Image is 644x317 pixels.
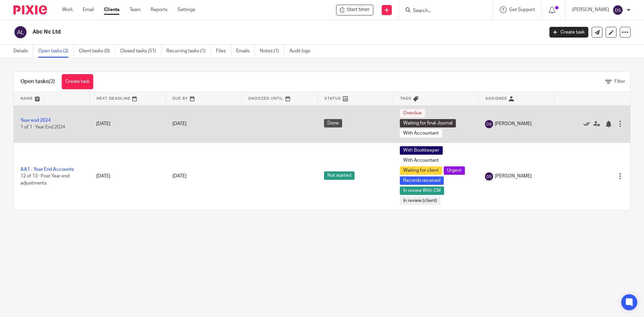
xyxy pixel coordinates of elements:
span: Urgent [444,166,465,175]
div: Abc Nc Ltd [336,5,373,15]
span: Records received [400,176,444,185]
span: In review With CM [400,187,444,195]
a: Clients [104,6,119,13]
span: Get Support [509,7,535,12]
a: Details [13,45,33,58]
a: Files [216,45,231,58]
a: Reports [151,6,167,13]
a: Create task [62,74,93,89]
span: (2) [49,79,55,84]
h2: Abc Nc Ltd [33,29,438,36]
h1: Open tasks [20,78,55,85]
span: Waiting for client [400,166,442,175]
img: svg%3E [612,5,623,15]
td: [DATE] [90,105,165,143]
img: svg%3E [13,25,28,39]
span: [PERSON_NAME] [495,173,532,179]
span: Filter [614,79,625,84]
span: 1 of 1 · Year End 2024 [20,125,65,130]
td: [DATE] [90,143,165,210]
p: [PERSON_NAME] [572,6,609,13]
span: With Bookkeeper [400,146,443,155]
span: Not started [324,171,355,180]
span: [DATE] [172,174,186,178]
span: Waiting for final Journal [400,119,456,127]
a: Create task [549,27,588,38]
span: Snoozed Until [248,97,283,100]
span: [PERSON_NAME] [495,120,532,127]
img: svg%3E [485,120,493,128]
a: Notes (1) [260,45,284,58]
span: Done [324,119,342,127]
a: Year end 2024 [20,118,51,123]
img: svg%3E [485,172,493,180]
a: AA1 - Year End Accounts [20,167,74,172]
span: In review (client) [400,197,440,205]
a: Open tasks (2) [38,45,74,58]
a: Email [83,6,94,13]
a: Team [129,6,141,13]
span: Tags [400,97,412,100]
input: Search [412,8,473,14]
a: Client tasks (0) [79,45,115,58]
a: Closed tasks (51) [120,45,161,58]
a: Audit logs [289,45,315,58]
span: Start timer [347,6,370,13]
span: Overdue [400,109,425,117]
span: With Accountant [400,156,442,165]
span: [DATE] [172,121,186,126]
span: With Accountant [400,129,442,138]
a: Mark as done [583,120,593,127]
img: Pixie [13,5,47,14]
span: Status [324,97,341,100]
a: Emails [236,45,255,58]
span: 12 of 13 · Post Year end adjustments [20,174,69,186]
a: Settings [177,6,195,13]
a: Work [62,6,73,13]
a: Recurring tasks (1) [166,45,211,58]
